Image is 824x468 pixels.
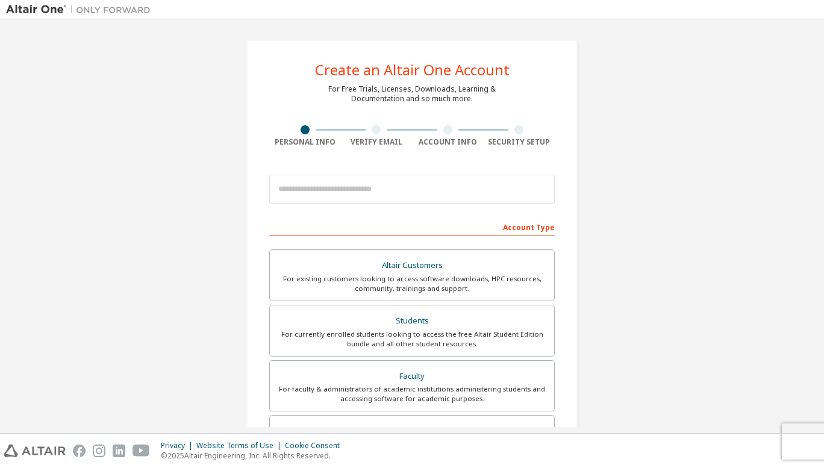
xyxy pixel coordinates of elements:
[277,329,547,349] div: For currently enrolled students looking to access the free Altair Student Edition bundle and all ...
[161,441,196,451] div: Privacy
[277,423,547,440] div: Everyone else
[6,4,157,16] img: Altair One
[277,313,547,329] div: Students
[412,137,484,147] div: Account Info
[277,368,547,385] div: Faculty
[73,445,86,457] img: facebook.svg
[196,441,285,451] div: Website Terms of Use
[328,84,496,104] div: For Free Trials, Licenses, Downloads, Learning & Documentation and so much more.
[269,137,341,147] div: Personal Info
[269,217,555,236] div: Account Type
[341,137,413,147] div: Verify Email
[285,441,347,451] div: Cookie Consent
[113,445,125,457] img: linkedin.svg
[133,445,150,457] img: youtube.svg
[93,445,105,457] img: instagram.svg
[4,445,66,457] img: altair_logo.svg
[277,274,547,293] div: For existing customers looking to access software downloads, HPC resources, community, trainings ...
[484,137,555,147] div: Security Setup
[277,257,547,274] div: Altair Customers
[161,451,347,461] p: © 2025 Altair Engineering, Inc. All Rights Reserved.
[315,63,510,77] div: Create an Altair One Account
[277,384,547,404] div: For faculty & administrators of academic institutions administering students and accessing softwa...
